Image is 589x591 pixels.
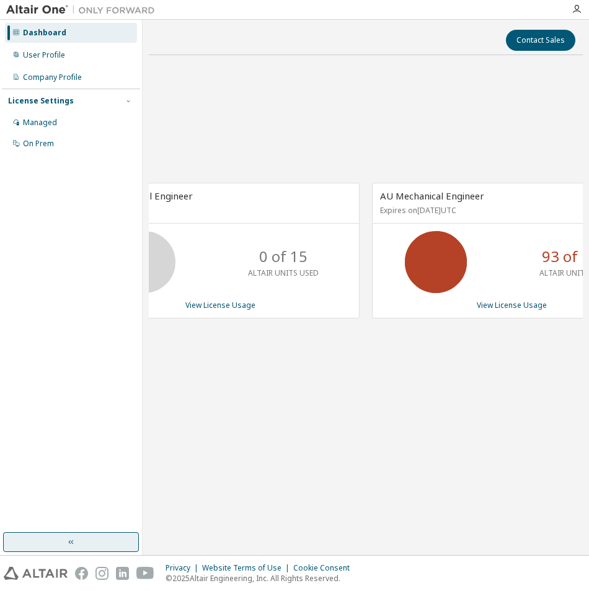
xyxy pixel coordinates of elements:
div: Managed [23,118,57,128]
p: ALTAIR UNITS USED [248,268,319,278]
div: License Settings [8,96,74,106]
img: Altair One [6,4,161,16]
div: On Prem [23,139,54,149]
img: altair_logo.svg [4,567,68,580]
div: Company Profile [23,72,82,82]
a: View License Usage [185,300,255,310]
img: facebook.svg [75,567,88,580]
div: Website Terms of Use [202,563,293,573]
a: View License Usage [477,300,547,310]
div: Cookie Consent [293,563,357,573]
span: AU Mechanical Engineer [380,190,484,202]
div: Privacy [166,563,202,573]
p: 0 of 15 [259,246,308,267]
button: Contact Sales [506,30,575,51]
div: Dashboard [23,28,66,38]
div: User Profile [23,50,65,60]
img: instagram.svg [95,567,108,580]
p: © 2025 Altair Engineering, Inc. All Rights Reserved. [166,573,357,584]
p: No Expiration [89,205,348,216]
img: linkedin.svg [116,567,129,580]
img: youtube.svg [136,567,154,580]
